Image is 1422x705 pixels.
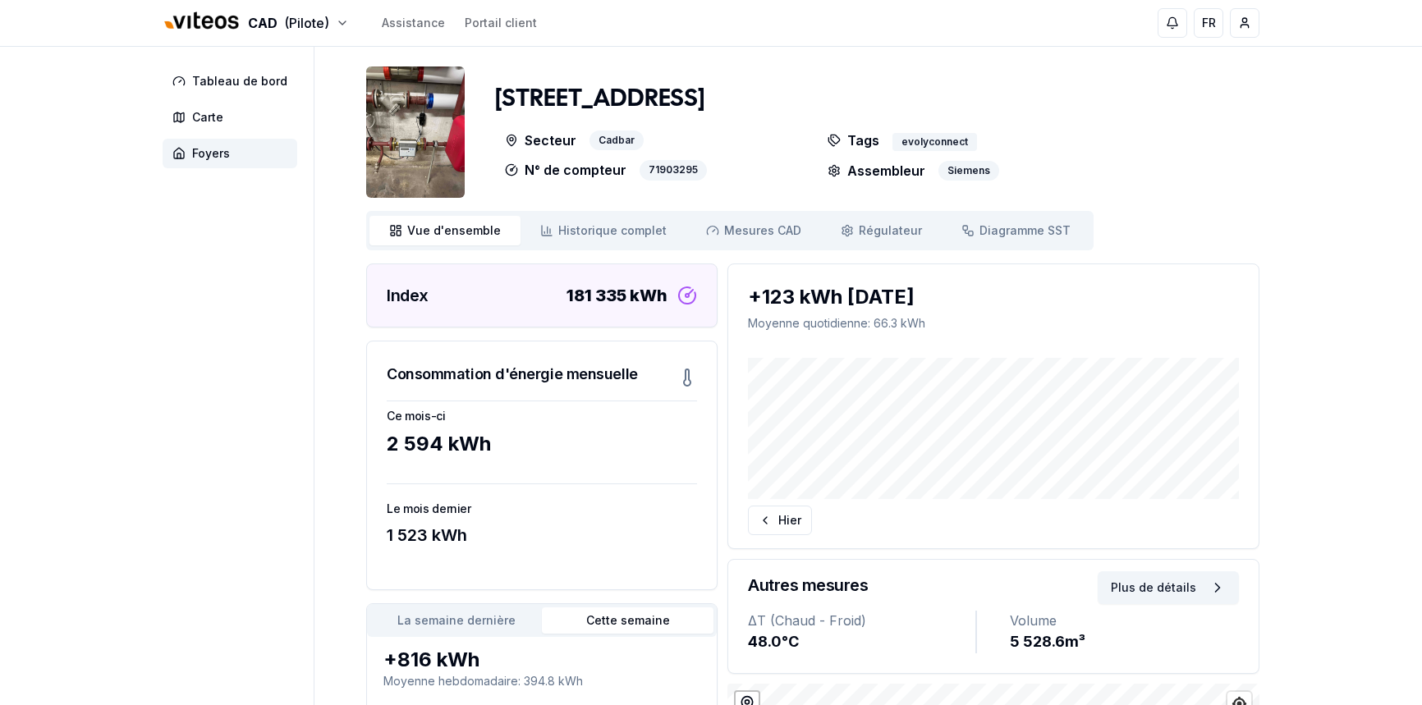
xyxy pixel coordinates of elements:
[163,6,349,41] button: CAD(Pilote)
[387,408,697,424] h3: Ce mois-ci
[686,216,821,245] a: Mesures CAD
[248,13,278,33] span: CAD
[1194,8,1223,38] button: FR
[748,506,812,535] button: Hier
[387,501,697,517] h3: Le mois dernier
[828,161,925,181] p: Assembleur
[465,15,537,31] a: Portail client
[387,363,638,386] h3: Consommation d'énergie mensuelle
[558,222,667,239] span: Historique complet
[163,103,304,132] a: Carte
[859,222,922,239] span: Régulateur
[382,15,445,31] a: Assistance
[383,647,700,673] div: +816 kWh
[1010,630,1239,653] div: 5 528.6 m³
[567,284,667,307] div: 181 335 kWh
[369,216,521,245] a: Vue d'ensemble
[163,66,304,96] a: Tableau de bord
[495,85,704,114] h1: [STREET_ADDRESS]
[505,130,576,151] p: Secteur
[892,133,977,151] div: evolyconnect
[942,216,1090,245] a: Diagramme SST
[748,315,1239,332] p: Moyenne quotidienne : 66.3 kWh
[979,222,1071,239] span: Diagramme SST
[1202,15,1216,31] span: FR
[192,109,223,126] span: Carte
[192,145,230,162] span: Foyers
[828,130,879,151] p: Tags
[284,13,329,33] span: (Pilote)
[370,607,542,634] button: La semaine dernière
[521,216,686,245] a: Historique complet
[724,222,801,239] span: Mesures CAD
[407,222,501,239] span: Vue d'ensemble
[821,216,942,245] a: Régulateur
[1010,611,1239,630] div: Volume
[748,630,975,653] div: 48.0 °C
[748,574,868,597] h3: Autres mesures
[387,431,697,457] div: 2 594 kWh
[748,284,1239,310] div: +123 kWh [DATE]
[589,130,644,151] div: Cadbar
[542,607,713,634] button: Cette semaine
[640,160,707,181] div: 71903295
[387,284,429,307] h3: Index
[163,2,241,41] img: Viteos - CAD Logo
[387,524,697,547] div: 1 523 kWh
[748,611,975,630] div: ΔT (Chaud - Froid)
[366,66,465,198] img: unit Image
[1098,571,1239,604] button: Plus de détails
[163,139,304,168] a: Foyers
[938,161,999,181] div: Siemens
[192,73,287,89] span: Tableau de bord
[505,160,626,181] p: N° de compteur
[383,673,700,689] p: Moyenne hebdomadaire : 394.8 kWh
